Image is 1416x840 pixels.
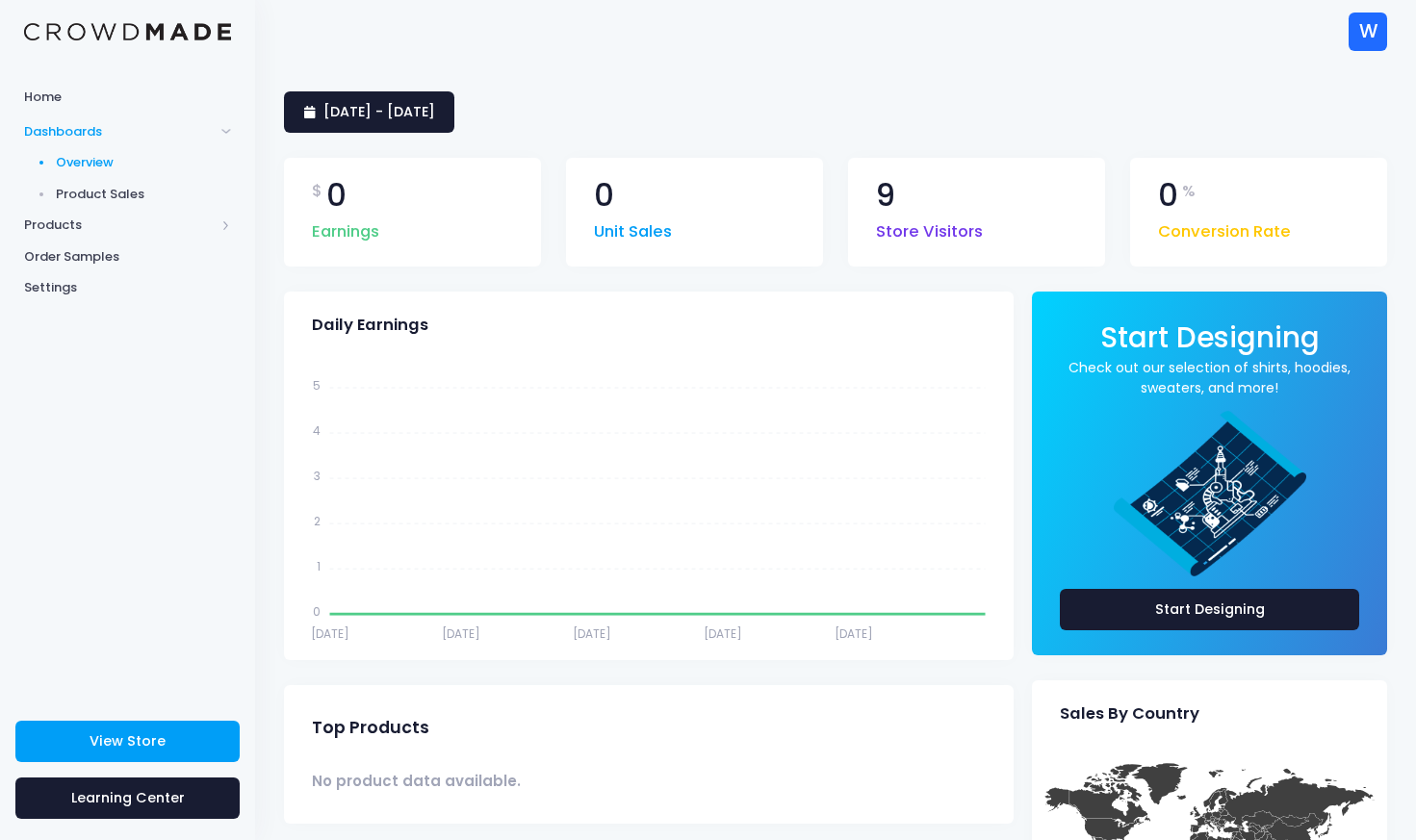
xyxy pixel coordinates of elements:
tspan: [DATE] [704,625,742,642]
span: Order Samples [24,247,231,267]
span: $ [312,180,322,203]
span: Start Designing [1100,318,1320,357]
a: Learning Center [15,777,240,819]
tspan: 2 [314,512,321,528]
tspan: 3 [314,467,321,483]
span: 0 [594,180,614,212]
tspan: [DATE] [835,625,873,642]
a: [DATE] - [DATE] [284,91,454,133]
span: Learning Center [71,788,185,807]
span: Daily Earnings [312,316,428,335]
a: Start Designing [1100,334,1320,352]
span: 9 [876,180,895,212]
span: Settings [24,278,231,297]
img: Logo [24,23,231,41]
span: No product data available. [312,771,521,792]
span: Overview [56,153,232,172]
span: Product Sales [56,185,232,204]
tspan: 4 [313,421,321,438]
span: Sales By Country [1060,704,1199,724]
span: 0 [326,180,347,212]
a: Check out our selection of shirts, hoodies, sweaters, and more! [1060,358,1359,398]
a: View Store [15,721,240,762]
tspan: [DATE] [442,625,480,642]
div: W [1349,13,1387,51]
span: Conversion Rate [1158,211,1291,244]
span: 0 [1158,180,1178,212]
span: [DATE] - [DATE] [323,102,435,121]
a: Start Designing [1060,589,1359,630]
tspan: 5 [313,376,321,393]
span: Products [24,216,215,235]
tspan: 0 [313,602,321,619]
tspan: 1 [317,557,321,573]
span: Unit Sales [594,211,672,244]
span: View Store [90,731,166,751]
span: Earnings [312,211,379,244]
span: Dashboards [24,122,215,141]
span: % [1182,180,1196,203]
span: Store Visitors [876,211,983,244]
span: Home [24,88,231,107]
span: Top Products [312,718,429,738]
tspan: [DATE] [311,625,349,642]
tspan: [DATE] [573,625,611,642]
